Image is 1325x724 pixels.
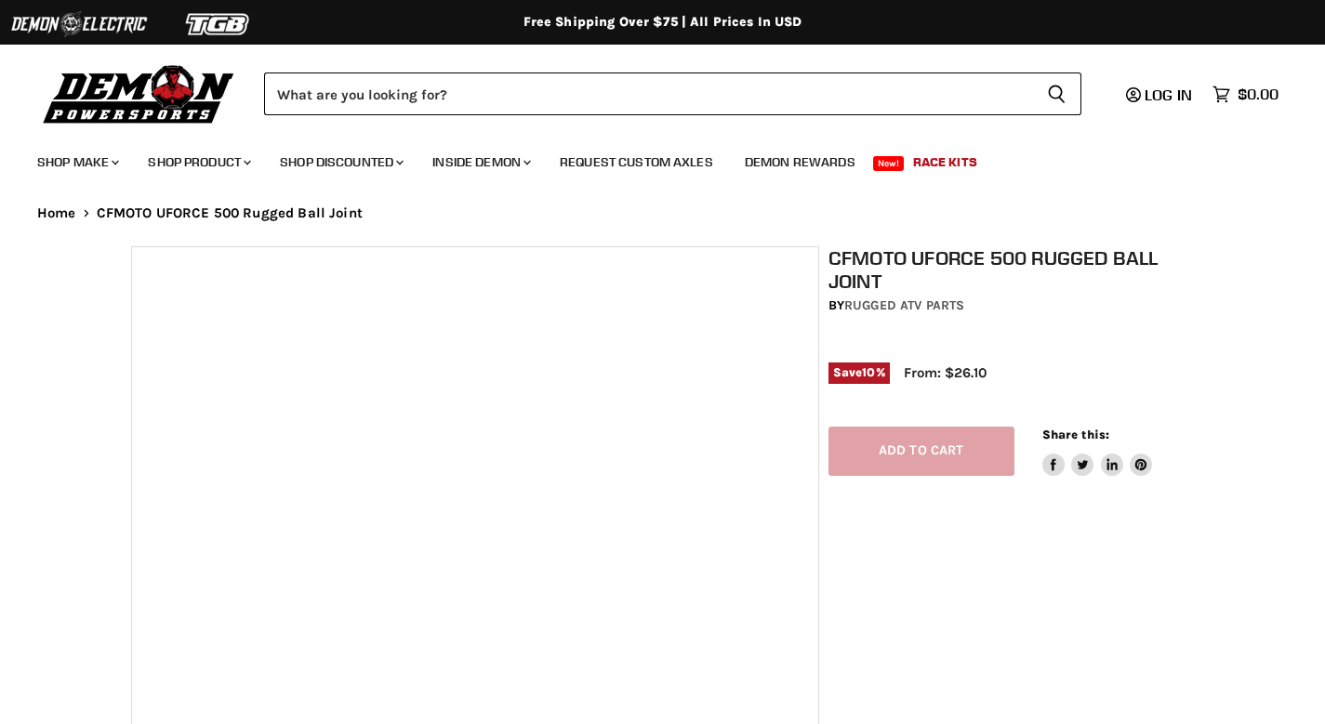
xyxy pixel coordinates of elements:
[1238,86,1279,103] span: $0.00
[134,143,262,181] a: Shop Product
[1042,427,1153,476] aside: Share this:
[828,246,1204,293] h1: CFMOTO UFORCE 500 Rugged Ball Joint
[873,156,905,171] span: New!
[899,143,991,181] a: Race Kits
[731,143,869,181] a: Demon Rewards
[1145,86,1192,104] span: Log in
[828,296,1204,316] div: by
[828,362,890,383] span: Save %
[37,205,76,221] a: Home
[97,205,363,221] span: CFMOTO UFORCE 500 Rugged Ball Joint
[904,364,987,381] span: From: $26.10
[23,143,130,181] a: Shop Make
[23,136,1274,181] ul: Main menu
[1203,81,1288,108] a: $0.00
[1118,86,1203,103] a: Log in
[264,72,1081,115] form: Product
[1042,428,1109,441] span: Share this:
[1032,72,1081,115] button: Search
[266,143,415,181] a: Shop Discounted
[862,365,875,379] span: 10
[418,143,542,181] a: Inside Demon
[37,60,241,126] img: Demon Powersports
[844,297,964,313] a: Rugged ATV Parts
[149,7,288,42] img: TGB Logo 2
[546,143,727,181] a: Request Custom Axles
[9,7,149,42] img: Demon Electric Logo 2
[264,72,1032,115] input: Search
